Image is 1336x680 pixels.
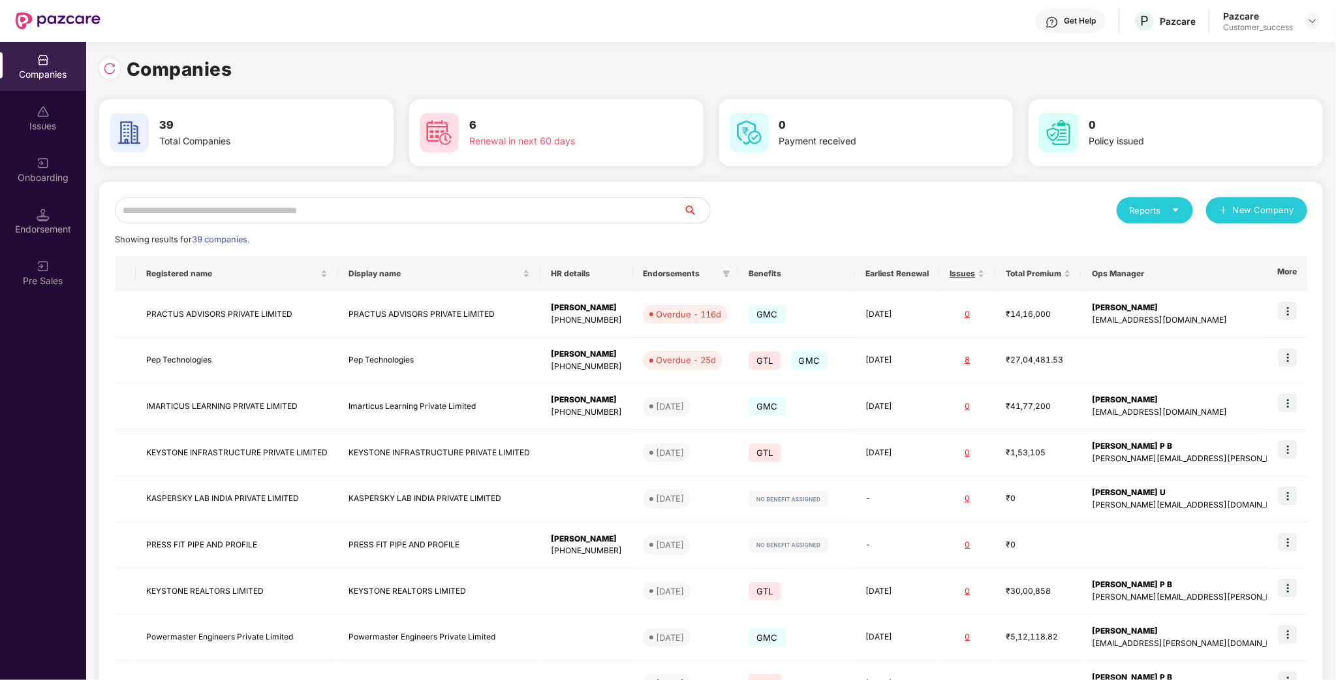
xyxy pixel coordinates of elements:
[950,308,985,321] div: 0
[722,270,730,278] span: filter
[551,302,622,314] div: [PERSON_NAME]
[37,54,50,67] img: svg+xml;base64,PHN2ZyBpZD0iQ29tcGFuaWVzIiB4bWxucz0iaHR0cDovL3d3dy53My5vcmcvMjAwMC9zdmciIHdpZHRoPS...
[1267,256,1307,291] th: More
[995,256,1081,291] th: Total Premium
[136,383,338,430] td: IMARTICUS LEARNING PRIVATE LIMITED
[656,492,684,505] div: [DATE]
[1006,308,1071,321] div: ₹14,16,000
[855,615,939,661] td: [DATE]
[338,338,540,384] td: Pep Technologies
[749,628,786,647] span: GMC
[37,208,50,221] img: svg+xml;base64,PHN2ZyB3aWR0aD0iMTQuNSIgaGVpZ2h0PSIxNC41IiB2aWV3Qm94PSIwIDAgMTYgMTYiIGZpbGw9Im5vbm...
[136,476,338,523] td: KASPERSKY LAB INDIA PRIVATE LIMITED
[540,256,632,291] th: HR details
[136,615,338,661] td: Powermaster Engineers Private Limited
[136,338,338,384] td: Pep Technologies
[939,256,995,291] th: Issues
[146,268,318,279] span: Registered name
[779,134,958,148] div: Payment received
[16,12,101,29] img: New Pazcare Logo
[950,631,985,643] div: 0
[338,476,540,523] td: KASPERSKY LAB INDIA PRIVATE LIMITED
[338,383,540,430] td: Imarticus Learning Private Limited
[420,113,459,152] img: svg+xml;base64,PHN2ZyB4bWxucz0iaHR0cDovL3d3dy53My5vcmcvMjAwMC9zdmciIHdpZHRoPSI2MCIgaGVpZ2h0PSI2MC...
[338,430,540,476] td: KEYSTONE INFRASTRUCTURE PRIVATE LIMITED
[127,55,232,84] h1: Companies
[749,444,781,462] span: GTL
[1172,206,1180,214] span: caret-down
[950,493,985,505] div: 0
[855,523,939,569] td: -
[855,291,939,338] td: [DATE]
[683,197,711,223] button: search
[1140,13,1149,29] span: P
[1160,15,1196,27] div: Pazcare
[1279,302,1297,320] img: icon
[551,361,622,373] div: [PHONE_NUMBER]
[656,400,684,413] div: [DATE]
[349,268,520,279] span: Display name
[1006,268,1061,279] span: Total Premium
[1006,400,1071,413] div: ₹41,77,200
[338,615,540,661] td: Powermaster Engineers Private Limited
[110,113,149,152] img: svg+xml;base64,PHN2ZyB4bWxucz0iaHR0cDovL3d3dy53My5vcmcvMjAwMC9zdmciIHdpZHRoPSI2MCIgaGVpZ2h0PSI2MC...
[656,631,684,644] div: [DATE]
[159,134,338,148] div: Total Companies
[749,491,828,507] img: svg+xml;base64,PHN2ZyB4bWxucz0iaHR0cDovL3d3dy53My5vcmcvMjAwMC9zdmciIHdpZHRoPSIxMjIiIGhlaWdodD0iMj...
[1279,579,1297,597] img: icon
[551,394,622,406] div: [PERSON_NAME]
[1279,440,1297,459] img: icon
[855,256,939,291] th: Earliest Renewal
[720,266,733,282] span: filter
[855,476,939,523] td: -
[749,582,781,600] span: GTL
[950,400,985,413] div: 0
[656,308,721,321] div: Overdue - 116d
[551,348,622,361] div: [PERSON_NAME]
[950,585,985,598] div: 0
[1006,631,1071,643] div: ₹5,12,118.82
[1279,625,1297,643] img: icon
[103,62,116,75] img: svg+xml;base64,PHN2ZyBpZD0iUmVsb2FkLTMyeDMyIiB4bWxucz0iaHR0cDovL3d3dy53My5vcmcvMjAwMC9zdmciIHdpZH...
[1039,113,1078,152] img: svg+xml;base64,PHN2ZyB4bWxucz0iaHR0cDovL3d3dy53My5vcmcvMjAwMC9zdmciIHdpZHRoPSI2MCIgaGVpZ2h0PSI2MC...
[136,523,338,569] td: PRESS FIT PIPE AND PROFILE
[1279,394,1297,412] img: icon
[749,397,786,415] span: GMC
[683,205,710,216] span: search
[1089,117,1267,134] h3: 0
[791,351,828,370] span: GMC
[1064,16,1096,26] div: Get Help
[738,256,855,291] th: Benefits
[551,545,622,557] div: [PHONE_NUMBER]
[1279,487,1297,505] img: icon
[115,235,249,244] span: Showing results for
[136,430,338,476] td: KEYSTONE INFRASTRUCTURE PRIVATE LIMITED
[855,383,939,430] td: [DATE]
[37,105,50,118] img: svg+xml;base64,PHN2ZyBpZD0iSXNzdWVzX2Rpc2FibGVkIiB4bWxucz0iaHR0cDovL3d3dy53My5vcmcvMjAwMC9zdmciIH...
[1279,533,1297,551] img: icon
[1307,16,1318,26] img: svg+xml;base64,PHN2ZyBpZD0iRHJvcGRvd24tMzJ4MzIiIHhtbG5zPSJodHRwOi8vd3d3LnczLm9yZy8yMDAwL3N2ZyIgd2...
[1279,348,1297,366] img: icon
[1046,16,1059,29] img: svg+xml;base64,PHN2ZyBpZD0iSGVscC0zMngzMiIgeG1sbnM9Imh0dHA6Ly93d3cudzMub3JnLzIwMDAvc3ZnIiB3aWR0aD...
[136,568,338,615] td: KEYSTONE REALTORS LIMITED
[656,446,684,459] div: [DATE]
[1219,206,1228,216] span: plus
[1006,585,1071,598] div: ₹30,00,858
[1006,354,1071,366] div: ₹27,04,481.53
[469,134,648,148] div: Renewal in next 60 days
[136,291,338,338] td: PRACTUS ADVISORS PRIVATE LIMITED
[1223,22,1293,33] div: Customer_success
[855,430,939,476] td: [DATE]
[855,568,939,615] td: [DATE]
[749,351,781,370] span: GTL
[159,117,338,134] h3: 39
[656,353,716,366] div: Overdue - 25d
[656,585,684,598] div: [DATE]
[779,117,958,134] h3: 0
[1233,204,1295,217] span: New Company
[950,268,975,279] span: Issues
[338,291,540,338] td: PRACTUS ADVISORS PRIVATE LIMITED
[1006,493,1071,505] div: ₹0
[1006,447,1071,459] div: ₹1,53,105
[1206,197,1307,223] button: plusNew Company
